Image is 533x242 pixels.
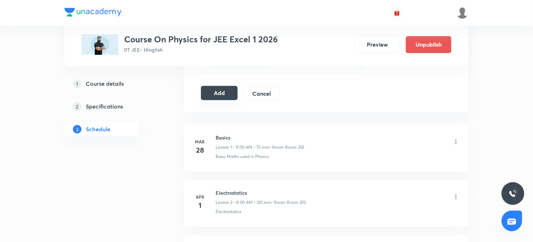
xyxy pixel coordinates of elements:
[406,36,452,53] button: Unpublish
[509,189,517,198] img: ttu
[124,34,278,44] h3: Course On Physics for JEE Excel 1 2026
[73,102,81,111] p: 2
[216,134,305,141] h6: Basics
[64,8,122,18] a: Company Logo
[81,34,118,55] img: C17B4FAC-997B-4E43-B1B9-415CDDFEAA28_plus.png
[73,125,81,133] p: 3
[86,102,123,111] h5: Specifications
[394,10,400,16] img: avatar
[216,189,306,196] h6: Electrostatics
[193,145,207,156] h4: 28
[193,138,207,145] h6: Mar
[391,7,403,19] button: avatar
[64,77,161,91] a: 1Course details
[193,194,207,200] h6: Apr
[216,209,241,215] p: Electrostatics
[457,7,469,19] img: Vinita Malik
[269,144,305,151] p: • Room Room 202
[86,125,110,133] h5: Schedule
[271,199,306,206] p: • Room Room 202
[124,46,278,53] p: IIT JEE • Hinglish
[243,86,280,101] button: Cancel
[355,36,400,53] button: Preview
[86,79,124,88] h5: Course details
[193,200,207,211] h4: 1
[201,86,238,100] button: Add
[64,99,161,114] a: 2Specifications
[216,153,269,160] p: Basic Maths used in Physics
[216,199,271,206] p: Lesson 2 • 8:00 AM • 120 min
[73,79,81,88] p: 1
[216,144,269,151] p: Lesson 1 • 11:00 AM • 75 min
[64,8,122,16] img: Company Logo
